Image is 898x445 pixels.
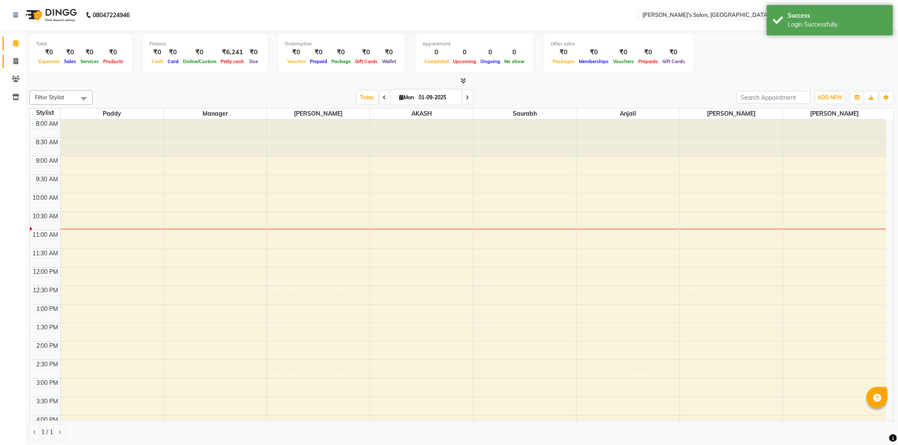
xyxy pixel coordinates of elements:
[149,40,261,48] div: Finance
[611,48,636,57] div: ₹0
[31,212,60,221] div: 10:30 AM
[31,230,60,239] div: 11:00 AM
[422,40,527,48] div: Appointment
[380,48,398,57] div: ₹0
[308,58,329,64] span: Prepaid
[660,48,687,57] div: ₹0
[478,58,502,64] span: Ongoing
[551,58,577,64] span: Packages
[31,193,60,202] div: 10:00 AM
[788,11,887,20] div: Success
[815,92,845,103] button: ADD NEW
[551,40,687,48] div: Other sales
[61,109,163,119] span: Paddy
[35,397,60,406] div: 3:30 PM
[35,119,60,128] div: 8:00 AM
[62,48,78,57] div: ₹0
[36,48,62,57] div: ₹0
[219,48,246,57] div: ₹6,241
[246,48,261,57] div: ₹0
[35,156,60,165] div: 9:00 AM
[329,48,353,57] div: ₹0
[101,58,125,64] span: Products
[611,58,636,64] span: Vouchers
[35,416,60,424] div: 4:00 PM
[36,40,125,48] div: Total
[149,48,165,57] div: ₹0
[577,58,611,64] span: Memberships
[181,48,219,57] div: ₹0
[380,58,398,64] span: Wallet
[636,58,660,64] span: Prepaids
[478,48,502,57] div: 0
[357,91,378,104] span: Today
[93,3,130,27] b: 08047224946
[165,58,181,64] span: Card
[397,94,416,101] span: Mon
[30,109,60,117] div: Stylist
[219,58,246,64] span: Petty cash
[101,48,125,57] div: ₹0
[32,268,60,276] div: 12:00 PM
[36,58,62,64] span: Expenses
[267,109,370,119] span: [PERSON_NAME]
[636,48,660,57] div: ₹0
[21,3,79,27] img: logo
[353,48,380,57] div: ₹0
[181,58,219,64] span: Online/Custom
[285,48,308,57] div: ₹0
[247,58,260,64] span: Due
[35,94,64,101] span: Filter Stylist
[783,109,886,119] span: [PERSON_NAME]
[502,58,527,64] span: No show
[164,109,266,119] span: Manager
[31,249,60,258] div: 11:30 AM
[285,40,398,48] div: Redemption
[62,58,78,64] span: Sales
[329,58,353,64] span: Package
[35,305,60,313] div: 1:00 PM
[680,109,783,119] span: [PERSON_NAME]
[35,138,60,147] div: 8:30 AM
[353,58,380,64] span: Gift Cards
[788,20,887,29] div: Login Successfully.
[577,48,611,57] div: ₹0
[165,48,181,57] div: ₹0
[551,48,577,57] div: ₹0
[285,58,308,64] span: Voucher
[422,58,451,64] span: Completed
[41,428,53,437] span: 1 / 1
[451,58,478,64] span: Upcoming
[818,94,842,101] span: ADD NEW
[577,109,679,119] span: Anjali
[737,91,810,104] input: Search Appointment
[35,379,60,387] div: 3:00 PM
[660,58,687,64] span: Gift Cards
[149,58,165,64] span: Cash
[308,48,329,57] div: ₹0
[370,109,473,119] span: AKASH
[422,48,451,57] div: 0
[78,58,101,64] span: Services
[32,286,60,295] div: 12:30 PM
[78,48,101,57] div: ₹0
[35,323,60,332] div: 1:30 PM
[451,48,478,57] div: 0
[35,175,60,184] div: 9:30 AM
[502,48,527,57] div: 0
[416,91,458,104] input: 2025-09-01
[35,360,60,369] div: 2:30 PM
[474,109,576,119] span: Saurabh
[35,342,60,350] div: 2:00 PM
